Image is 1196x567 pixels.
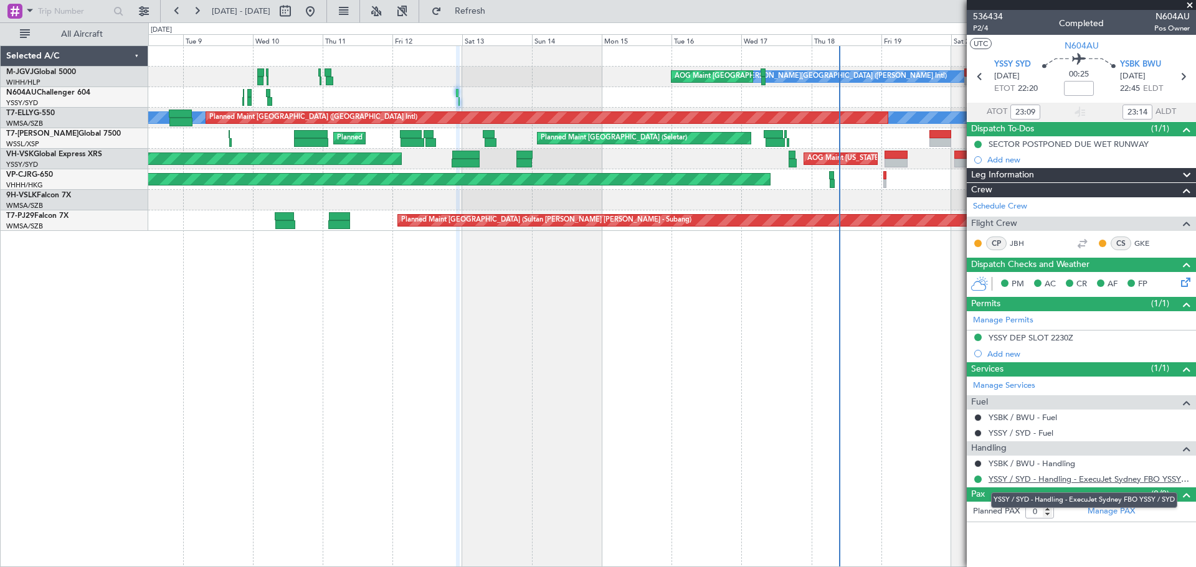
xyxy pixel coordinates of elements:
span: N604AU [1154,10,1190,23]
span: AC [1045,278,1056,291]
a: YSSY/SYD [6,98,38,108]
span: Services [971,362,1004,377]
div: Thu 11 [323,34,392,45]
div: Planned Maint [GEOGRAPHIC_DATA] (Sultan [PERSON_NAME] [PERSON_NAME] - Subang) [401,211,691,230]
span: Flight Crew [971,217,1017,231]
a: VHHH/HKG [6,180,43,190]
a: Schedule Crew [973,200,1027,213]
span: ELDT [1143,83,1163,95]
a: T7-PJ29Falcon 7X [6,212,69,220]
div: Sun 14 [532,34,602,45]
span: M-JGVJ [6,68,34,76]
span: T7-PJ29 [6,212,34,220]
div: CS [1111,237,1131,250]
span: N604AU [6,89,37,96]
span: Pos Owner [1154,23,1190,34]
span: P2/4 [973,23,1003,34]
input: --:-- [1010,105,1040,119]
a: WMSA/SZB [6,222,43,231]
span: All Aircraft [32,30,131,39]
span: YSSY SYD [994,59,1031,71]
span: AF [1108,278,1118,291]
a: T7-[PERSON_NAME]Global 7500 [6,130,121,138]
span: Pax [971,487,985,502]
span: Dispatch To-Dos [971,122,1034,136]
input: Trip Number [38,2,110,21]
span: T7-ELLY [6,110,34,117]
a: YSBK / BWU - Fuel [989,412,1057,423]
button: Refresh [425,1,500,21]
div: Sat 20 [951,34,1021,45]
a: 9H-VSLKFalcon 7X [6,192,71,199]
a: JBH [1010,238,1038,249]
a: VH-VSKGlobal Express XRS [6,151,102,158]
a: Manage Services [973,380,1035,392]
span: (1/1) [1151,297,1169,310]
button: All Aircraft [14,24,135,44]
div: Sat 13 [462,34,532,45]
a: WIHH/HLP [6,78,40,87]
span: VP-CJR [6,171,32,179]
span: FP [1138,278,1147,291]
div: Tue 16 [672,34,741,45]
span: (1/1) [1151,362,1169,375]
div: Fri 12 [392,34,462,45]
span: [DATE] [994,70,1020,83]
div: Tue 9 [183,34,253,45]
a: T7-ELLYG-550 [6,110,55,117]
div: Add new [987,154,1190,165]
a: N604AUChallenger 604 [6,89,90,96]
input: --:-- [1122,105,1152,119]
div: Completed [1059,17,1104,30]
div: [PERSON_NAME][GEOGRAPHIC_DATA] ([PERSON_NAME] Intl) [744,67,947,86]
a: YSSY/SYD [6,160,38,169]
div: Planned Maint [GEOGRAPHIC_DATA] (Seletar) [541,129,687,148]
span: N604AU [1065,39,1099,52]
a: GKE [1134,238,1162,249]
span: VH-VSK [6,151,34,158]
span: Handling [971,441,1007,456]
span: [DATE] [1120,70,1146,83]
span: 00:25 [1069,68,1089,81]
span: 22:20 [1018,83,1038,95]
div: Fri 19 [881,34,951,45]
span: [DATE] - [DATE] [212,6,270,17]
div: Wed 10 [253,34,323,45]
div: YSSY / SYD - Handling - ExecuJet Sydney FBO YSSY / SYD [991,492,1177,508]
a: Manage Permits [973,314,1033,327]
a: YSSY / SYD - Handling - ExecuJet Sydney FBO YSSY / SYD [989,474,1190,484]
a: YSSY / SYD - Fuel [989,428,1053,438]
span: YSBK BWU [1120,59,1161,71]
div: SECTOR POSTPONED DUE WET RUNWAY [989,139,1149,149]
div: Planned Maint [GEOGRAPHIC_DATA] ([GEOGRAPHIC_DATA] Intl) [209,108,417,127]
div: [DATE] [151,25,172,35]
a: WMSA/SZB [6,119,43,128]
span: PM [1012,278,1024,291]
span: Refresh [444,7,496,16]
span: ATOT [987,106,1007,118]
span: Crew [971,183,992,197]
span: 536434 [973,10,1003,23]
div: Planned Maint Dubai (Al Maktoum Intl) [337,129,460,148]
a: WSSL/XSP [6,139,39,149]
a: VP-CJRG-650 [6,171,53,179]
span: Leg Information [971,168,1034,182]
a: WMSA/SZB [6,201,43,210]
span: ETOT [994,83,1015,95]
span: T7-[PERSON_NAME] [6,130,78,138]
div: CP [986,237,1007,250]
div: AOG Maint [US_STATE][GEOGRAPHIC_DATA] ([US_STATE] City Intl) [807,149,1020,168]
div: Mon 15 [602,34,672,45]
div: AOG Maint [GEOGRAPHIC_DATA] (Halim Intl) [675,67,820,86]
button: UTC [970,38,992,49]
span: Dispatch Checks and Weather [971,258,1089,272]
div: Add new [987,349,1190,359]
a: M-JGVJGlobal 5000 [6,68,76,76]
span: Fuel [971,395,988,410]
div: YSSY DEP SLOT 2230Z [989,332,1073,343]
span: Permits [971,297,1000,311]
span: CR [1076,278,1087,291]
div: Thu 18 [812,34,881,45]
span: 22:45 [1120,83,1140,95]
div: Wed 17 [741,34,811,45]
